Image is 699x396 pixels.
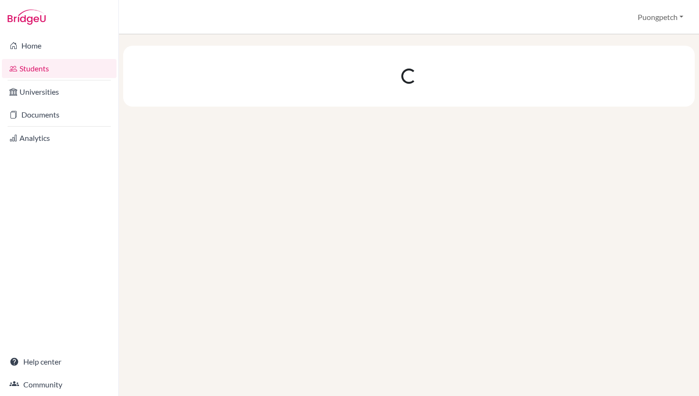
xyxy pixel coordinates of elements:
a: Help center [2,352,116,371]
a: Documents [2,105,116,124]
button: Puongpetch [633,8,688,26]
img: Bridge-U [8,10,46,25]
a: Students [2,59,116,78]
a: Universities [2,82,116,101]
a: Community [2,375,116,394]
a: Home [2,36,116,55]
a: Analytics [2,129,116,148]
